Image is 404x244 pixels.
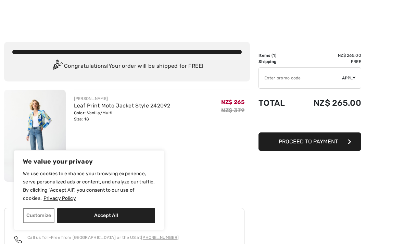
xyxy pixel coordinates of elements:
img: call [14,236,22,243]
p: We value your privacy [23,157,155,166]
td: Free [295,59,361,65]
div: Congratulations! Your order will be shipped for FREE! [12,60,242,73]
input: Promo code [259,68,342,88]
p: Call us Toll-Free from [GEOGRAPHIC_DATA] or the US at [27,234,179,241]
img: Leaf Print Moto Jacket Style 242092 [4,90,66,182]
img: Congratulation2.svg [50,60,64,73]
td: Total [258,91,295,115]
a: Leaf Print Moto Jacket Style 242092 [74,102,171,109]
a: [PHONE_NUMBER] [141,235,179,240]
button: Proceed to Payment [258,132,361,151]
button: Customize [23,208,54,223]
a: Privacy Policy [43,195,76,202]
div: [PERSON_NAME] [74,95,171,102]
span: 1 [273,53,275,58]
span: NZ$ 265 [221,99,244,105]
iframe: PayPal [258,115,361,130]
td: Shipping [258,59,295,65]
span: Proceed to Payment [279,138,338,145]
div: Color: Vanilla/Multi Size: 18 [74,110,171,122]
td: Items ( ) [258,52,295,59]
td: NZ$ 265.00 [295,52,361,59]
p: We use cookies to enhance your browsing experience, serve personalized ads or content, and analyz... [23,170,155,203]
s: NZ$ 379 [221,107,244,114]
div: We value your privacy [14,150,164,230]
button: Accept All [57,208,155,223]
td: NZ$ 265.00 [295,91,361,115]
span: Apply [342,75,356,81]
